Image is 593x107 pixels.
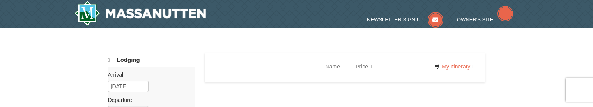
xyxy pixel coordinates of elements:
a: Lodging [108,53,195,67]
a: Owner's Site [457,17,513,23]
a: Newsletter Sign Up [367,17,443,23]
span: Newsletter Sign Up [367,17,424,23]
img: Massanutten Resort Logo [74,1,206,26]
a: My Itinerary [429,61,479,72]
a: Name [320,59,350,74]
label: Departure [108,96,189,104]
label: Arrival [108,71,189,79]
span: Owner's Site [457,17,494,23]
a: Price [350,59,378,74]
a: Massanutten Resort [74,1,206,26]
